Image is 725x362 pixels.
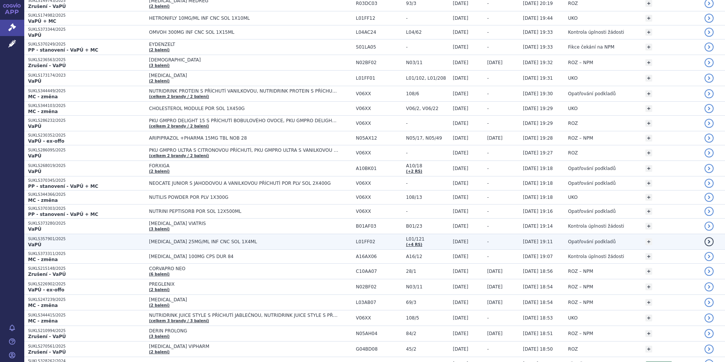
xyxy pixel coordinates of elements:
[568,150,578,156] span: ROZ
[149,30,339,35] span: OMVOH 300MG INF CNC SOL 1X15ML
[356,223,402,229] span: B01AF03
[406,30,449,35] span: L04/62
[523,44,553,50] span: [DATE] 19:33
[28,153,41,159] strong: VaPÚ
[705,313,714,323] a: detail
[406,121,449,126] span: -
[149,254,339,259] span: [MEDICAL_DATA] 100MG CPS DUR 84
[523,76,553,81] span: [DATE] 19:31
[453,135,468,141] span: [DATE]
[28,33,41,38] strong: VaPÚ
[356,76,402,81] span: L01FF01
[356,195,402,200] span: V06XX
[568,254,624,259] span: Kontrola úplnosti žádosti
[523,300,553,305] span: [DATE] 18:54
[453,30,468,35] span: [DATE]
[645,346,652,353] a: +
[28,73,145,78] p: SUKLS173174/2023
[453,315,468,321] span: [DATE]
[487,254,489,259] span: -
[149,163,339,168] span: FORXIGA
[487,30,489,35] span: -
[28,42,145,47] p: SUKLS370249/2025
[28,297,145,302] p: SUKLS247239/2025
[568,223,624,229] span: Kontrola úplnosti žádosti
[568,269,593,274] span: ROZ – NPM
[645,253,652,260] a: +
[28,94,58,99] strong: MC - změna
[453,239,468,244] span: [DATE]
[705,222,714,231] a: detail
[705,207,714,216] a: detail
[453,209,468,214] span: [DATE]
[356,254,402,259] span: A16AX06
[487,121,489,126] span: -
[487,1,489,6] span: -
[523,150,553,156] span: [DATE] 19:27
[453,300,468,305] span: [DATE]
[406,135,449,141] span: N05/17, N05/49
[453,223,468,229] span: [DATE]
[149,282,339,287] span: PREGLENIX
[523,30,553,35] span: [DATE] 19:33
[487,44,489,50] span: -
[645,135,652,142] a: +
[487,209,489,214] span: -
[523,254,553,259] span: [DATE] 19:07
[149,334,169,338] a: (3 balení)
[356,91,402,96] span: V06XX
[523,195,553,200] span: [DATE] 19:18
[28,192,145,197] p: SUKLS344366/2025
[487,181,489,186] span: -
[487,16,489,21] span: -
[406,106,449,111] span: V06/2, V06/22
[453,269,468,274] span: [DATE]
[453,76,468,81] span: [DATE]
[356,239,402,244] span: L01FF02
[568,346,578,352] span: ROZ
[28,169,41,174] strong: VaPÚ
[149,313,339,318] span: NUTRIDRINK JUICE STYLE S PŘÍCHUTÍ JABLEČNOU, NUTRIDRINK JUICE STYLE S PŘÍCHUTÍ JAHODOVOU, NUTRIDR...
[356,284,402,290] span: N02BF02
[356,16,402,21] span: L01FF12
[568,209,616,214] span: Opatřování podkladů
[645,315,652,321] a: +
[645,150,652,156] a: +
[356,209,402,214] span: V06XX
[406,315,449,321] span: 108/5
[453,91,468,96] span: [DATE]
[406,209,449,214] span: -
[149,181,339,186] span: NEOCATE JUNIOR S JAHODOVOU A VANILKOVOU PŘÍCHUTÍ POR PLV SOL 2X400G
[356,106,402,111] span: V06XX
[356,135,402,141] span: N05AX12
[406,1,449,6] span: 93/3
[568,300,593,305] span: ROZ – NPM
[149,118,339,123] span: PKU GMPRO DELIGHT 15 S PŘÍCHUTÍ BOBULOVÉHO OVOCE, PKU GMPRO DELIGHT 15 S PŘÍCHUTÍ TROPICKÉHO OVOCE
[705,267,714,276] a: detail
[568,16,577,21] span: UKO
[645,165,652,172] a: +
[28,109,58,114] strong: MC - změna
[28,334,66,339] strong: Zrušení - VaPÚ
[406,223,449,229] span: B01/23
[406,60,449,65] span: N03/11
[406,163,449,168] span: A10/18
[149,154,209,158] a: (celkem 2 brandy / 2 balení)
[523,209,553,214] span: [DATE] 19:16
[568,91,616,96] span: Opatřování podkladů
[28,282,145,287] p: SUKLS226902/2025
[453,16,468,21] span: [DATE]
[645,15,652,22] a: +
[149,272,169,276] a: (6 balení)
[28,148,145,153] p: SUKLS286095/2025
[28,236,145,242] p: SUKLS357901/2025
[487,239,489,244] span: -
[705,119,714,128] a: detail
[149,16,339,21] span: HETRONIFLY 10MG/ML INF CNC SOL 1X10ML
[487,269,503,274] span: [DATE]
[356,44,402,50] span: S01LA05
[568,195,577,200] span: UKO
[487,346,489,352] span: -
[705,134,714,143] a: detail
[645,75,652,82] a: +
